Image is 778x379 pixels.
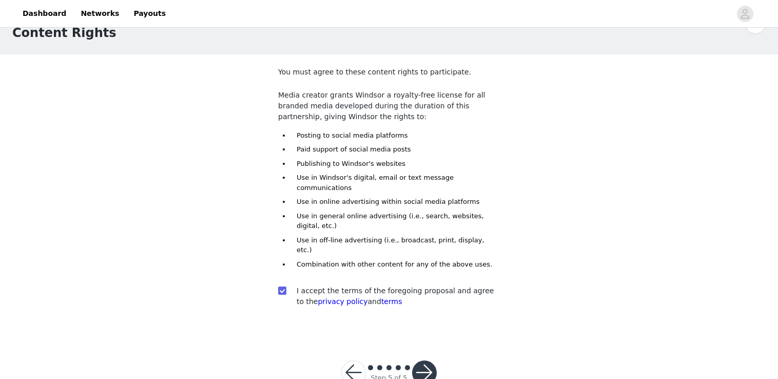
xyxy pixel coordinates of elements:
div: avatar [740,6,750,22]
li: Paid support of social media posts [290,144,500,155]
li: Use in online advertising within social media platforms [290,197,500,207]
a: privacy policy [318,297,367,306]
li: Use in Windsor's digital, email or text message communications [290,173,500,193]
a: terms [381,297,402,306]
span: I accept the terms of the foregoing proposal and agree to the and [297,287,494,306]
p: You must agree to these content rights to participate. [278,67,500,78]
a: Networks [74,2,125,25]
a: Dashboard [16,2,72,25]
h1: Content Rights [12,24,116,42]
li: Posting to social media platforms [290,130,500,141]
p: Media creator grants Windsor a royalty-free license for all branded media developed during the du... [278,90,500,122]
a: Payouts [127,2,172,25]
li: Use in general online advertising (i.e., search, websites, digital, etc.) [290,211,500,231]
li: Publishing to Windsor's websites [290,159,500,169]
li: Combination with other content for any of the above uses. [290,259,500,270]
li: Use in off-line advertising (i.e., broadcast, print, display, etc.) [290,235,500,255]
